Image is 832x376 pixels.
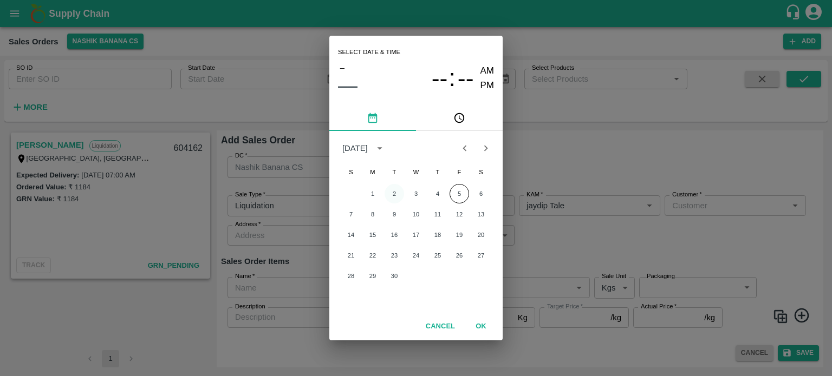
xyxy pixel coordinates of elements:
button: 26 [450,246,469,265]
button: -- [458,64,474,93]
button: 1 [363,184,382,203]
button: OK [464,317,498,336]
button: 21 [341,246,361,265]
button: 7 [341,205,361,224]
button: 5 [450,184,469,203]
button: Previous month [454,138,475,159]
button: 10 [406,205,426,224]
span: Select date & time [338,44,400,61]
span: Monday [363,161,382,183]
button: 20 [471,225,491,245]
button: 22 [363,246,382,265]
span: – [340,61,344,75]
button: 14 [341,225,361,245]
button: – [338,61,347,75]
button: 19 [450,225,469,245]
button: Next month [476,138,496,159]
button: 18 [428,225,447,245]
span: Sunday [341,161,361,183]
button: Cancel [421,317,459,336]
button: 24 [406,246,426,265]
button: 17 [406,225,426,245]
button: 6 [471,184,491,203]
span: Saturday [471,161,491,183]
button: 27 [471,246,491,265]
button: 12 [450,205,469,224]
button: PM [480,78,495,93]
button: 3 [406,184,426,203]
button: pick time [416,105,503,131]
button: 30 [385,266,404,286]
span: Friday [450,161,469,183]
button: 23 [385,246,404,265]
span: : [448,64,455,93]
button: 11 [428,205,447,224]
button: 9 [385,205,404,224]
button: 25 [428,246,447,265]
button: 13 [471,205,491,224]
button: calendar view is open, switch to year view [371,140,388,157]
button: 8 [363,205,382,224]
button: pick date [329,105,416,131]
button: 16 [385,225,404,245]
button: 4 [428,184,447,203]
button: 15 [363,225,382,245]
button: 2 [385,184,404,203]
span: Tuesday [385,161,404,183]
div: [DATE] [342,142,368,154]
button: 29 [363,266,382,286]
button: 28 [341,266,361,286]
button: AM [480,64,495,78]
span: Thursday [428,161,447,183]
button: -- [432,64,448,93]
button: –– [338,75,357,96]
span: Wednesday [406,161,426,183]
